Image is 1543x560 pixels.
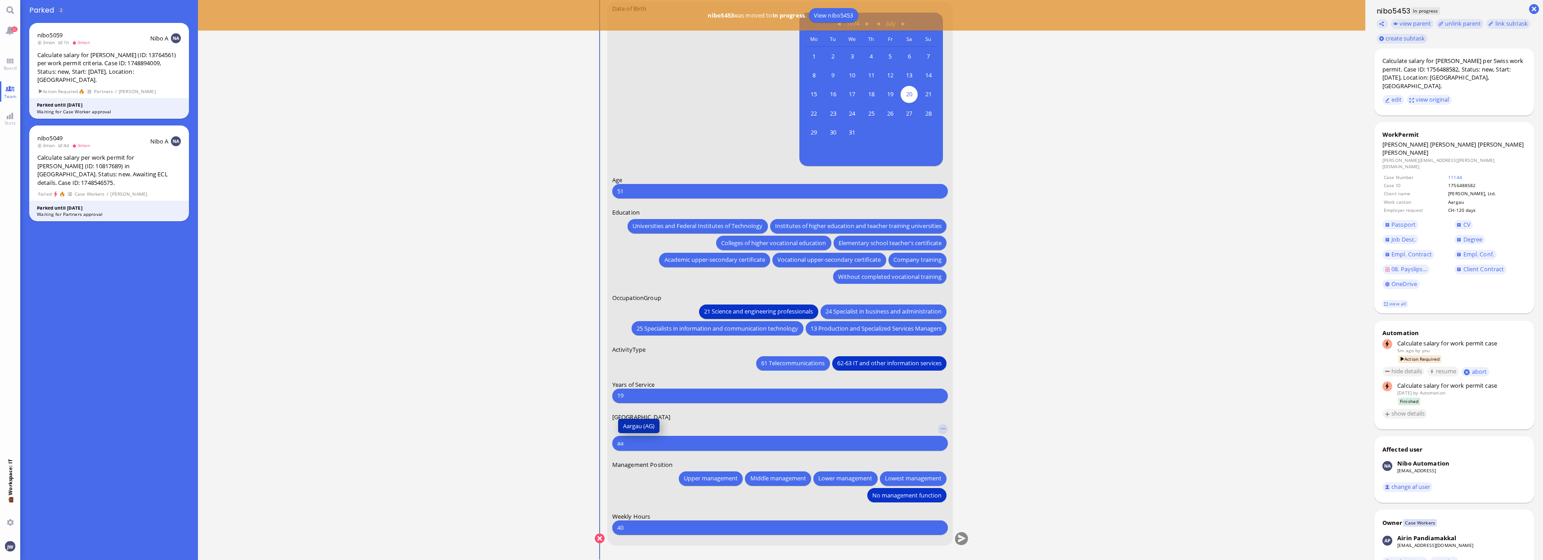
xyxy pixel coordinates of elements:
[824,124,841,141] span: 30
[823,85,842,103] button: July 16, 1974
[1397,542,1473,548] a: [EMAIL_ADDRESS][DOMAIN_NAME]
[825,307,942,316] span: 24 Specialist in business and administration
[1463,220,1471,228] span: CV
[824,47,841,64] span: 2
[1382,57,1526,90] div: Calculate salary for [PERSON_NAME] per Swiss work permit. Case ID: 1756488582, Status: new, Start...
[60,7,63,13] span: 2
[1436,19,1484,29] button: unlink parent
[882,47,899,64] span: 5
[824,85,841,103] span: 16
[171,136,181,146] img: NA
[1448,198,1525,206] td: Aargau
[721,238,826,247] span: Colleges of higher vocational education
[843,103,861,122] button: July 24, 1974
[833,269,946,284] button: Without completed vocational training
[1377,34,1427,44] button: create subtask
[901,85,918,103] span: 20
[901,47,918,64] span: 6
[804,85,823,103] button: July 15, 1974
[885,474,942,483] span: Lowest management
[920,67,937,84] span: 14
[770,219,946,233] button: Institutes of higher education and teacher training universities
[1391,265,1427,273] span: 08. Payslips...
[5,541,15,551] img: You
[761,358,825,368] span: 61 Telecommunications
[837,358,942,368] span: 62-63 IT and other information services
[705,11,808,19] span: was moved to .
[1382,250,1434,260] a: Empl. Contract
[843,85,861,103] button: July 17, 1974
[843,46,861,65] button: July 3, 1974
[805,124,822,141] span: 29
[880,103,899,122] button: July 26, 1974
[150,137,169,145] span: Nibo A
[595,533,605,543] button: Cancel
[1397,467,1436,474] a: [EMAIL_ADDRESS]
[1382,329,1526,337] div: Automation
[1382,279,1420,289] a: OneDrive
[1382,461,1392,471] img: Nibo Automation
[756,356,830,370] button: 61 Telecommunications
[1454,220,1473,230] a: CV
[1454,235,1485,245] a: Degree
[861,66,880,85] button: July 11, 1974
[1448,206,1525,214] td: CH-120 days
[1382,536,1392,546] img: Airin Pandiamakkal
[1407,95,1452,105] button: view original
[843,47,861,64] span: 3
[1382,519,1403,527] div: Owner
[888,35,892,42] span: Fr
[901,67,918,84] span: 13
[1411,7,1440,15] span: In progress
[1383,182,1447,189] td: Case ID
[1382,367,1425,376] button: hide details
[1448,190,1525,197] td: [PERSON_NAME], Ltd.
[37,134,63,142] a: nibo5049
[823,123,842,142] button: July 30, 1974
[900,46,919,65] button: July 6, 1974
[1422,347,1430,354] span: jakob.wendel@bluelakelegal.com
[1382,235,1418,245] a: Job Desc.
[94,88,113,95] span: Partners
[843,85,861,103] span: 17
[58,142,72,148] span: 4d
[1377,19,1388,29] button: Copy ticket nibo5453 link to clipboard
[1448,174,1462,180] a: 11144
[683,474,737,483] span: Upper management
[1374,6,1411,16] h1: nibo5453
[1397,339,1526,347] div: Calculate salary for work permit case
[1390,19,1434,29] button: view parent
[888,252,946,267] button: Company training
[880,85,899,103] button: July 19, 1974
[38,88,78,95] span: Action Required
[867,488,946,502] button: No management function
[637,323,798,333] span: 25 Specialists in information and communication technology
[880,46,899,65] button: July 5, 1974
[823,103,842,122] button: July 23, 1974
[900,103,919,122] button: July 27, 1974
[1448,182,1525,189] td: 1756488582
[900,85,919,103] button: July 20, 1974
[1397,390,1412,396] span: [DATE]
[1382,482,1433,492] button: change af user
[861,103,880,122] button: July 25, 1974
[37,51,181,84] div: Calculate salary for [PERSON_NAME] (ID: 13764561) per work permit criteria. Case ID: 1748894009, ...
[804,123,823,142] button: July 29, 1974
[1463,265,1504,273] span: Client Contract
[708,11,734,19] b: nibo5453
[818,474,872,483] span: Lower management
[29,5,57,15] span: Parked
[632,321,803,336] button: 25 Specialists in information and communication technology
[11,27,18,32] span: 32
[1383,174,1447,181] td: Case Number
[37,142,58,148] span: 3mon
[1427,367,1459,376] button: resume
[37,39,58,45] span: 3mon
[1413,390,1418,396] span: by
[882,105,899,122] span: 26
[830,35,836,42] span: Tu
[1383,206,1447,214] td: Employer request
[106,190,109,198] span: /
[772,252,886,267] button: Vocational upper-secondary certificate
[612,461,673,469] span: Management Position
